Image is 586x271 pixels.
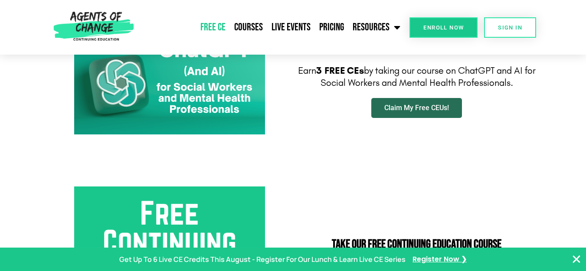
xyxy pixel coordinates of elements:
a: Pricing [315,16,348,38]
h2: Take Our FREE Continuing Education Course [298,238,536,251]
p: Earn by taking our course on ChatGPT and AI for Social Workers and Mental Health Professionals. [298,65,536,89]
b: 3 FREE CEs [316,65,364,76]
a: SIGN IN [484,17,536,38]
span: Enroll Now [423,25,464,30]
h2: Take Our FREE Continuing Education Course [298,44,536,56]
a: Courses [230,16,267,38]
a: Live Events [267,16,315,38]
a: Claim My Free CEUs! [371,98,462,118]
button: Close Banner [571,254,582,264]
a: Free CE [196,16,230,38]
span: Claim My Free CEUs! [384,104,449,111]
a: Enroll Now [409,17,478,38]
span: SIGN IN [498,25,522,30]
a: Register Now ❯ [412,253,467,266]
a: Resources [348,16,405,38]
p: Get Up To 6 Live CE Credits This August - Register For Our Lunch & Learn Live CE Series [119,253,406,266]
nav: Menu [137,16,405,38]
